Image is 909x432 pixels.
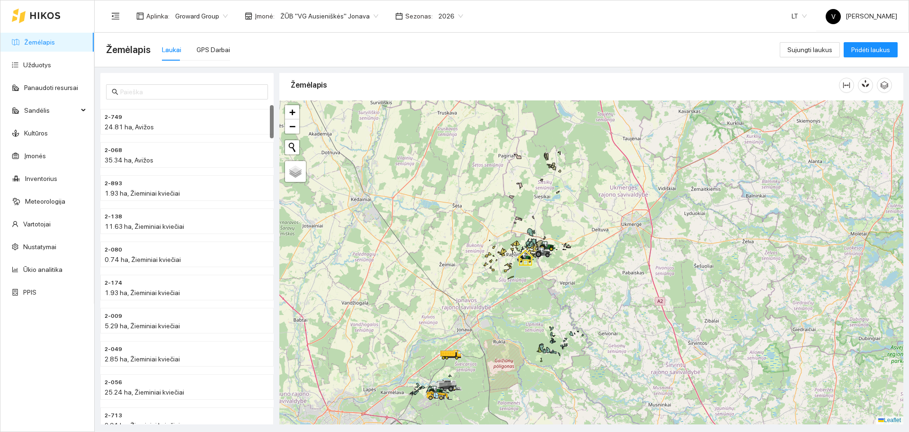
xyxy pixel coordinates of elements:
span: Sandėlis [24,101,78,120]
span: 11.63 ha, Žieminiai kviečiai [105,223,184,230]
span: 2-080 [105,245,122,254]
a: Zoom in [285,105,299,119]
a: Žemėlapis [24,38,55,46]
span: 2-056 [105,378,122,387]
span: 2.85 ha, Žieminiai kviečiai [105,355,180,363]
span: + [289,106,295,118]
a: Vartotojai [23,220,51,228]
a: Įmonės [24,152,46,160]
span: 35.34 ha, Avižos [105,156,153,164]
a: Sujungti laukus [780,46,840,54]
input: Paieška [120,87,262,97]
span: 2-009 [105,312,122,321]
a: PPIS [23,288,36,296]
span: 1.93 ha, Žieminiai kviečiai [105,289,180,297]
span: 1.93 ha, Žieminiai kviečiai [105,189,180,197]
div: Žemėlapis [291,72,839,99]
span: 24.81 ha, Avižos [105,123,154,131]
span: [PERSON_NAME] [826,12,897,20]
a: Leaflet [878,417,901,423]
span: 2026 [438,9,463,23]
span: 5.29 ha, Žieminiai kviečiai [105,322,180,330]
a: Kultūros [24,129,48,137]
span: Groward Group [175,9,228,23]
a: Inventorius [25,175,57,182]
a: Užduotys [23,61,51,69]
span: LT [792,9,807,23]
div: GPS Darbai [196,45,230,55]
span: search [112,89,118,95]
button: Initiate a new search [285,140,299,154]
span: 2.91 ha, Žieminiai kviečiai [105,422,180,429]
span: 2-893 [105,179,122,188]
span: 2-138 [105,212,122,221]
span: ŽŪB "VG Ausieniškės" Jonava [280,9,378,23]
span: − [289,120,295,132]
div: Laukai [162,45,181,55]
a: Pridėti laukus [844,46,898,54]
span: 0.74 ha, Žieminiai kviečiai [105,256,181,263]
span: 2-068 [105,146,122,155]
span: 2-174 [105,279,122,288]
span: Sujungti laukus [787,45,832,55]
a: Ūkio analitika [23,266,62,273]
a: Zoom out [285,119,299,134]
span: 25.24 ha, Žieminiai kviečiai [105,388,184,396]
span: Aplinka : [146,11,169,21]
span: 2-749 [105,113,122,122]
span: V [831,9,836,24]
span: menu-fold [111,12,120,20]
button: menu-fold [106,7,125,26]
span: layout [136,12,144,20]
span: Sezonas : [405,11,433,21]
span: 2-713 [105,411,122,420]
span: Žemėlapis [106,42,151,57]
span: shop [245,12,252,20]
span: Pridėti laukus [851,45,890,55]
button: Pridėti laukus [844,42,898,57]
span: 2-049 [105,345,122,354]
span: Įmonė : [255,11,275,21]
button: column-width [839,78,854,93]
span: calendar [395,12,403,20]
a: Panaudoti resursai [24,84,78,91]
a: Layers [285,161,306,182]
span: column-width [839,81,854,89]
a: Nustatymai [23,243,56,251]
button: Sujungti laukus [780,42,840,57]
a: Meteorologija [25,198,65,205]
